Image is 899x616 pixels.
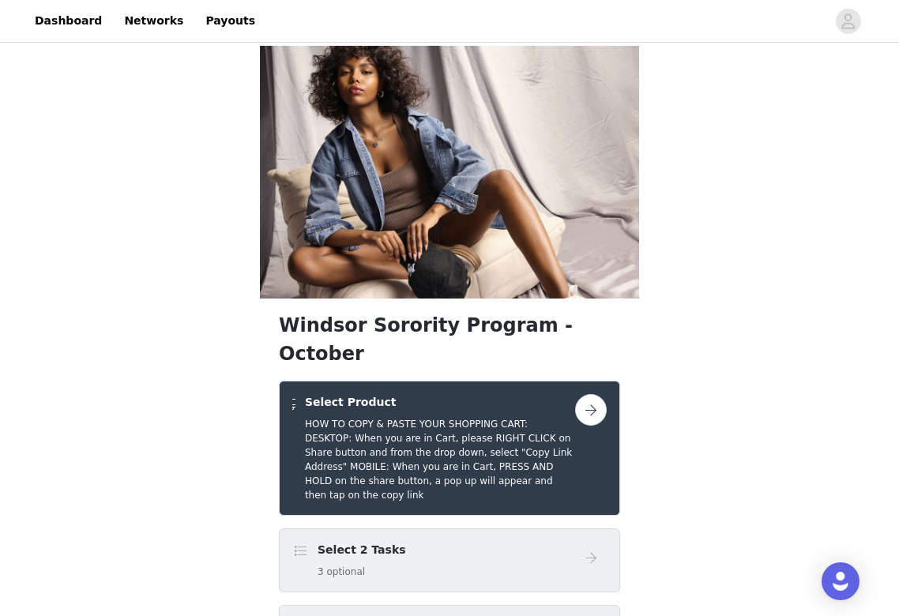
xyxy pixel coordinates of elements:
a: Payouts [196,3,265,39]
h5: HOW TO COPY & PASTE YOUR SHOPPING CART: DESKTOP: When you are in Cart, please RIGHT CLICK on Shar... [305,417,575,502]
a: Dashboard [25,3,111,39]
h1: Windsor Sorority Program - October [279,311,620,368]
h4: Select Product [305,394,575,411]
img: campaign image [260,46,639,299]
h4: Select 2 Tasks [318,542,406,558]
h5: 3 optional [318,565,406,579]
div: avatar [841,9,856,34]
a: Networks [115,3,193,39]
div: Select Product [279,381,620,516]
div: Open Intercom Messenger [822,562,860,600]
div: Select 2 Tasks [279,528,620,592]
